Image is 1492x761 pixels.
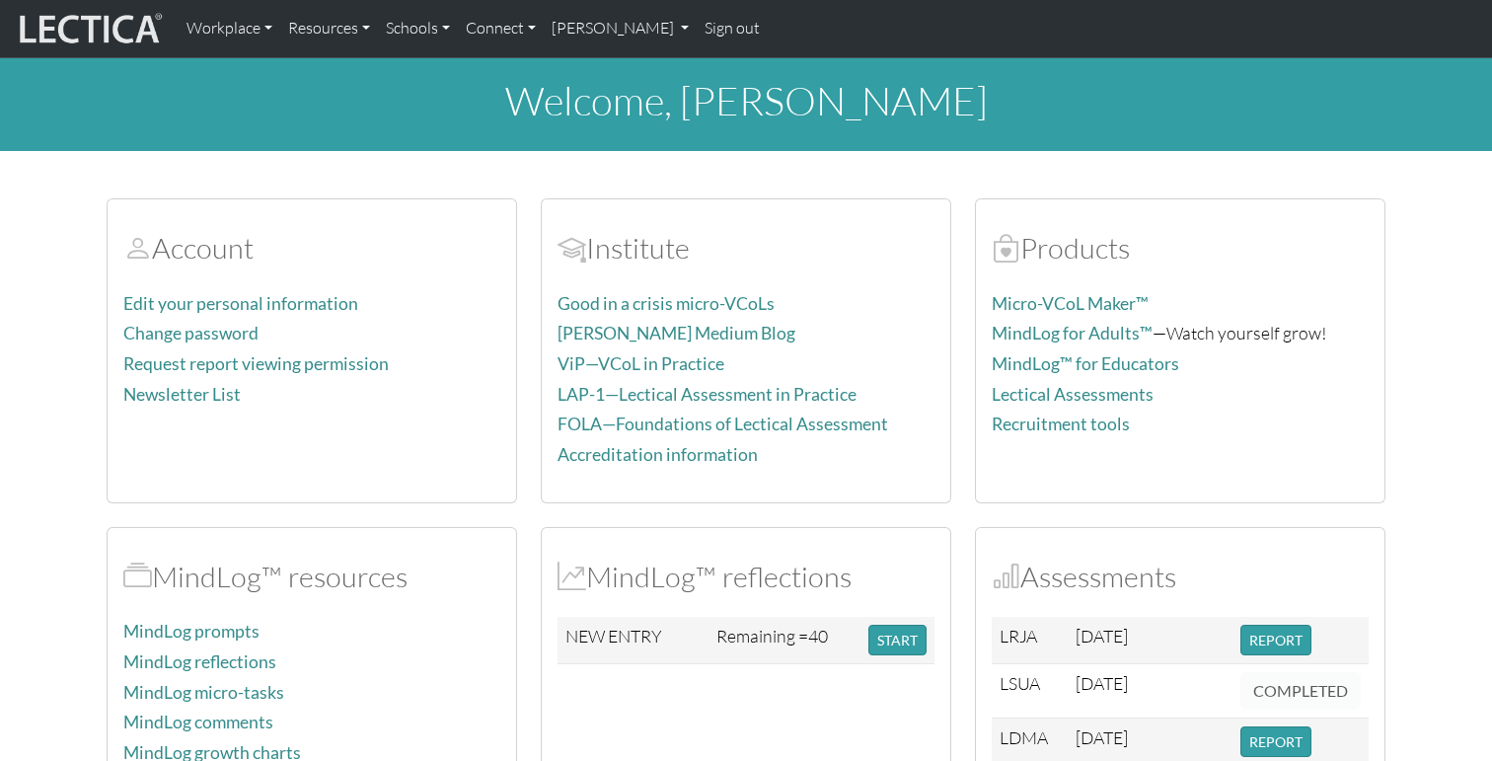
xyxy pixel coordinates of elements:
[123,384,241,405] a: Newsletter List
[992,319,1369,347] p: —Watch yourself grow!
[378,8,458,49] a: Schools
[558,231,934,266] h2: Institute
[123,651,276,672] a: MindLog reflections
[558,617,709,664] td: NEW ENTRY
[1076,672,1128,694] span: [DATE]
[558,230,586,266] span: Account
[992,414,1130,434] a: Recruitment tools
[992,230,1020,266] span: Products
[992,664,1068,719] td: LSUA
[992,617,1068,664] td: LRJA
[123,560,500,594] h2: MindLog™ resources
[558,560,934,594] h2: MindLog™ reflections
[458,8,544,49] a: Connect
[544,8,697,49] a: [PERSON_NAME]
[558,444,758,465] a: Accreditation information
[1240,625,1311,655] button: REPORT
[992,559,1020,594] span: Assessments
[992,293,1149,314] a: Micro-VCoL Maker™
[15,10,163,47] img: lecticalive
[1076,726,1128,748] span: [DATE]
[992,560,1369,594] h2: Assessments
[1240,726,1311,757] button: REPORT
[123,323,259,343] a: Change password
[992,323,1153,343] a: MindLog for Adults™
[123,293,358,314] a: Edit your personal information
[709,617,860,664] td: Remaining =
[558,384,857,405] a: LAP-1—Lectical Assessment in Practice
[123,230,152,266] span: Account
[808,625,828,647] span: 40
[280,8,378,49] a: Resources
[1076,625,1128,647] span: [DATE]
[868,625,927,655] button: START
[558,559,586,594] span: MindLog
[123,353,389,374] a: Request report viewing permission
[558,293,775,314] a: Good in a crisis micro-VCoLs
[697,8,768,49] a: Sign out
[123,559,152,594] span: MindLog™ resources
[123,712,273,732] a: MindLog comments
[558,414,888,434] a: FOLA—Foundations of Lectical Assessment
[992,353,1179,374] a: MindLog™ for Educators
[123,231,500,266] h2: Account
[179,8,280,49] a: Workplace
[123,621,260,642] a: MindLog prompts
[558,353,724,374] a: ViP—VCoL in Practice
[992,231,1369,266] h2: Products
[992,384,1154,405] a: Lectical Assessments
[558,323,795,343] a: [PERSON_NAME] Medium Blog
[123,682,284,703] a: MindLog micro-tasks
